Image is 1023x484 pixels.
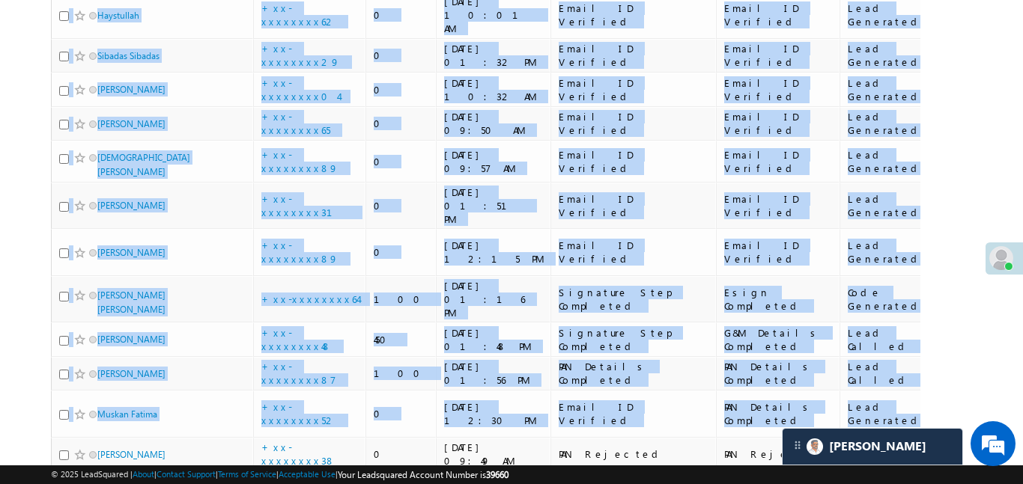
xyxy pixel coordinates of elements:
div: Lead Generated [848,239,930,266]
a: Muskan Fatima [97,408,157,420]
div: Email ID Verified [724,239,833,266]
a: +xx-xxxxxxxx89 [261,239,339,265]
div: [DATE] 09:57 AM [444,148,544,175]
a: +xx-xxxxxxxx89 [261,148,339,174]
div: Email ID Verified [559,148,709,175]
a: Sibadas Sibadas [97,50,160,61]
div: Lead Generated [848,1,930,28]
div: PAN Details Completed [724,360,833,387]
a: +xx-xxxxxxxx65 [261,110,330,136]
div: Email ID Verified [559,1,709,28]
div: Email ID Verified [724,76,833,103]
a: +xx-xxxxxxxx62 [261,1,336,28]
a: [PERSON_NAME] [97,247,166,258]
div: Lead Generated [848,76,930,103]
div: [DATE] 01:48 PM [444,326,544,353]
div: Lead Generated [848,148,930,175]
a: [DEMOGRAPHIC_DATA][PERSON_NAME] [97,152,190,177]
div: Email ID Verified [559,239,709,266]
a: +xx-xxxxxxxx29 [261,42,340,68]
div: 0 [374,407,429,420]
div: Email ID Verified [559,42,709,69]
div: carter-dragCarter[PERSON_NAME] [782,428,963,465]
div: [DATE] 09:49 AM [444,441,544,468]
a: +xx-xxxxxxxx31 [261,192,350,218]
div: [DATE] 01:32 PM [444,42,544,69]
div: 0 [374,199,429,212]
div: Signature Step Completed [559,286,709,313]
div: 100 [374,367,429,380]
div: [DATE] 12:15 PM [444,239,544,266]
div: Code Generated [848,286,930,313]
div: Email ID Verified [559,400,709,427]
span: 39660 [486,469,509,480]
div: [DATE] 09:50 AM [444,110,544,137]
div: 0 [374,8,429,22]
div: Email ID Verified [724,148,833,175]
div: Email ID Verified [724,192,833,219]
a: +xx-xxxxxxxx64 [261,292,358,305]
div: [DATE] 01:56 PM [444,360,544,387]
a: +xx-xxxxxxxx52 [261,400,336,426]
span: © 2025 LeadSquared | | | | | [51,468,509,482]
em: Start Chat [204,376,272,396]
div: 0 [374,83,429,97]
a: Haystullah [97,10,139,21]
a: About [133,469,154,479]
a: Contact Support [157,469,216,479]
div: 0 [374,49,429,62]
a: +xx-xxxxxxxx87 [261,360,336,386]
div: PAN Details Completed [724,400,833,427]
div: Lead Generated [848,42,930,69]
img: carter-drag [792,439,804,451]
a: Terms of Service [218,469,276,479]
div: Minimize live chat window [246,7,282,43]
a: [PERSON_NAME] [PERSON_NAME] [97,290,166,315]
div: [DATE] 01:16 PM [444,279,544,319]
div: Lead Called [848,360,930,387]
img: d_60004797649_company_0_60004797649 [25,79,63,98]
a: [PERSON_NAME] [97,334,166,345]
div: Chat with us now [78,79,252,98]
a: [PERSON_NAME] [97,449,166,460]
div: Lead Called [848,326,930,353]
div: 450 [374,333,429,346]
div: Email ID Verified [724,110,833,137]
a: +xx-xxxxxxxx38 [261,441,336,467]
div: 0 [374,245,429,259]
div: [DATE] 12:30 PM [444,400,544,427]
span: Carter [829,439,926,453]
a: [PERSON_NAME] [97,368,166,379]
textarea: Type your message and hit 'Enter' [19,138,273,364]
div: 0 [374,447,429,461]
a: [PERSON_NAME] [97,118,166,129]
div: [DATE] 10:32 AM [444,76,544,103]
div: G&M Details Completed [724,326,833,353]
span: Your Leadsquared Account Number is [338,469,509,480]
div: Email ID Verified [724,42,833,69]
a: [PERSON_NAME] [97,84,166,95]
div: PAN Rejected [559,447,709,461]
div: Email ID Verified [559,76,709,103]
div: Lead Generated [848,110,930,137]
div: Email ID Verified [559,192,709,219]
a: +xx-xxxxxxxx48 [261,326,332,352]
div: Esign Completed [724,286,833,313]
div: PAN Rejected [724,447,833,461]
div: [DATE] 01:51 PM [444,186,544,226]
a: [PERSON_NAME] [97,200,166,211]
a: Acceptable Use [279,469,336,479]
div: PAN Details Completed [559,360,709,387]
div: Email ID Verified [559,110,709,137]
a: +xx-xxxxxxxx04 [261,76,339,102]
div: Signature Step Completed [559,326,709,353]
div: 0 [374,155,429,168]
div: Lead Generated [848,192,930,219]
div: Lead Generated [848,400,930,427]
div: 100 [374,292,429,306]
img: Carter [807,438,823,455]
div: 0 [374,117,429,130]
div: Email ID Verified [724,1,833,28]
